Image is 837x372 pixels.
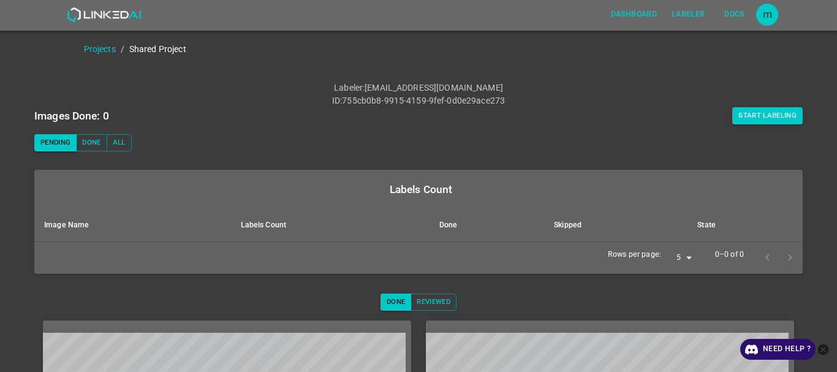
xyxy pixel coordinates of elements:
th: State [687,209,803,242]
button: All [107,134,132,151]
p: [EMAIL_ADDRESS][DOMAIN_NAME] [365,82,503,94]
li: / [121,43,124,56]
a: Need Help ? [740,339,816,360]
button: Done [381,294,411,311]
th: Skipped [544,209,687,242]
div: m [756,4,778,26]
a: Labeler [664,2,712,27]
p: 0–0 of 0 [715,249,744,260]
a: Dashboard [604,2,664,27]
button: close-help [816,339,831,360]
button: Docs [714,4,754,25]
button: Dashboard [606,4,662,25]
th: Done [430,209,544,242]
a: Docs [712,2,756,27]
p: Labeler : [334,82,365,94]
nav: breadcrumb [84,43,837,56]
p: Shared Project [129,43,186,56]
p: 755cb0b8-9915-4159-9fef-0d0e29ace273 [342,94,505,107]
p: ID : [332,94,342,107]
button: Labeler [667,4,710,25]
button: Start Labeling [732,107,803,124]
button: Done [76,134,107,151]
h6: Images Done: 0 [34,107,109,124]
p: Rows per page: [608,249,661,260]
button: Open settings [756,4,778,26]
div: Labels Count [44,181,798,198]
img: LinkedAI [67,7,141,22]
button: Reviewed [411,294,456,311]
th: Labels Count [231,209,430,242]
button: Pending [34,134,77,151]
th: Image Name [34,209,231,242]
div: 5 [666,250,695,267]
a: Projects [84,44,116,54]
